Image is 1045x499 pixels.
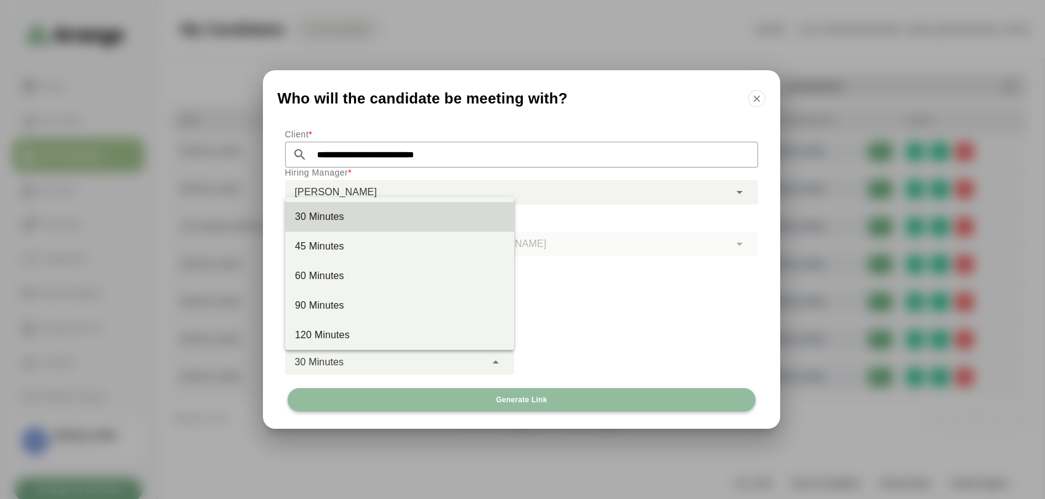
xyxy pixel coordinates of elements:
[295,239,504,254] div: 45 Minutes
[288,388,756,412] button: Generate Link
[295,184,377,200] span: [PERSON_NAME]
[295,209,504,224] div: 30 Minutes
[285,165,758,180] p: Hiring Manager
[295,269,504,283] div: 60 Minutes
[285,217,758,232] p: Hiring Manager's Email
[285,127,758,142] p: Client
[495,395,547,405] span: Generate Link
[295,328,504,343] div: 120 Minutes
[295,354,344,370] span: 30 Minutes
[285,271,758,286] p: Interview Mode Selection
[278,91,568,106] span: Who will the candidate be meeting with?
[295,298,504,313] div: 90 Minutes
